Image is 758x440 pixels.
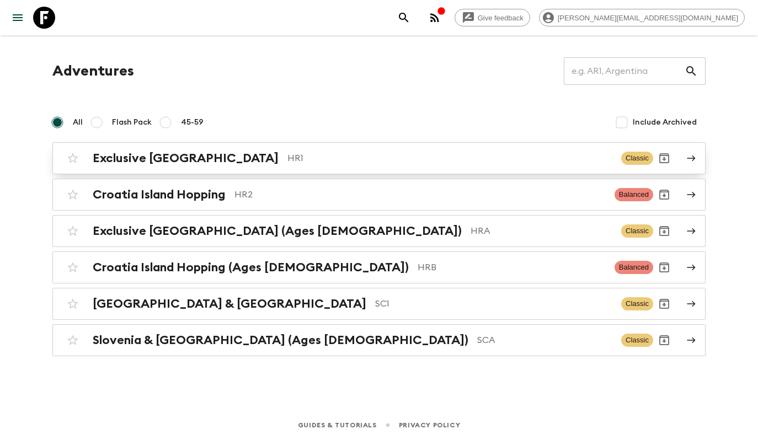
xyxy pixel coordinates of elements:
[653,293,675,315] button: Archive
[615,188,653,201] span: Balanced
[52,324,706,356] a: Slovenia & [GEOGRAPHIC_DATA] (Ages [DEMOGRAPHIC_DATA])SCAClassicArchive
[52,60,134,82] h1: Adventures
[653,184,675,206] button: Archive
[93,297,366,311] h2: [GEOGRAPHIC_DATA] & [GEOGRAPHIC_DATA]
[621,297,653,310] span: Classic
[653,147,675,169] button: Archive
[52,251,706,283] a: Croatia Island Hopping (Ages [DEMOGRAPHIC_DATA])HRBBalancedArchive
[399,419,460,431] a: Privacy Policy
[7,7,29,29] button: menu
[112,117,152,128] span: Flash Pack
[234,188,606,201] p: HR2
[52,179,706,211] a: Croatia Island HoppingHR2BalancedArchive
[52,288,706,320] a: [GEOGRAPHIC_DATA] & [GEOGRAPHIC_DATA]SC1ClassicArchive
[564,56,685,87] input: e.g. AR1, Argentina
[93,151,279,165] h2: Exclusive [GEOGRAPHIC_DATA]
[552,14,744,22] span: [PERSON_NAME][EMAIL_ADDRESS][DOMAIN_NAME]
[181,117,204,128] span: 45-59
[375,297,612,310] p: SC1
[73,117,83,128] span: All
[471,224,612,238] p: HRA
[621,152,653,165] span: Classic
[418,261,606,274] p: HRB
[93,187,226,202] h2: Croatia Island Hopping
[633,117,697,128] span: Include Archived
[287,152,612,165] p: HR1
[477,334,612,347] p: SCA
[455,9,530,26] a: Give feedback
[621,224,653,238] span: Classic
[653,220,675,242] button: Archive
[615,261,653,274] span: Balanced
[539,9,745,26] div: [PERSON_NAME][EMAIL_ADDRESS][DOMAIN_NAME]
[298,419,377,431] a: Guides & Tutorials
[93,333,468,347] h2: Slovenia & [GEOGRAPHIC_DATA] (Ages [DEMOGRAPHIC_DATA])
[472,14,530,22] span: Give feedback
[93,260,409,275] h2: Croatia Island Hopping (Ages [DEMOGRAPHIC_DATA])
[52,215,706,247] a: Exclusive [GEOGRAPHIC_DATA] (Ages [DEMOGRAPHIC_DATA])HRAClassicArchive
[93,224,462,238] h2: Exclusive [GEOGRAPHIC_DATA] (Ages [DEMOGRAPHIC_DATA])
[653,329,675,351] button: Archive
[621,334,653,347] span: Classic
[52,142,706,174] a: Exclusive [GEOGRAPHIC_DATA]HR1ClassicArchive
[393,7,415,29] button: search adventures
[653,256,675,278] button: Archive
